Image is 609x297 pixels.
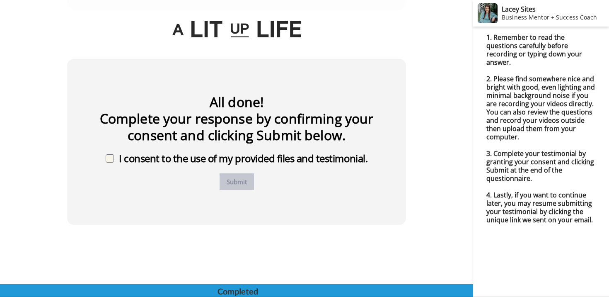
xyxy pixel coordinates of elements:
span: Complete your response by confirming your consent and clicking Submit below. [100,110,377,144]
img: Profile Image [478,3,498,23]
span: 4. Lastly, if you want to continue later, you may resume submitting your testimonial by clicking ... [486,190,594,224]
span: 2. Please find somewhere nice and bright with good, even lighting and minimal background noise if... [486,74,597,141]
span: 1. Remember to read the questions carefully before recording or typing down your answer. [486,33,584,67]
div: Business Mentor + Success Coach [502,14,609,21]
div: Lacey Sites [502,5,609,13]
span: 3. Complete your testimonial by granting your consent and clicking Submit at the end of the quest... [486,149,596,183]
span: All done! [210,93,263,111]
span: I consent to the use of my provided files and testimonial. [119,151,367,165]
button: Submit [220,173,254,190]
div: Completed [217,285,257,297]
